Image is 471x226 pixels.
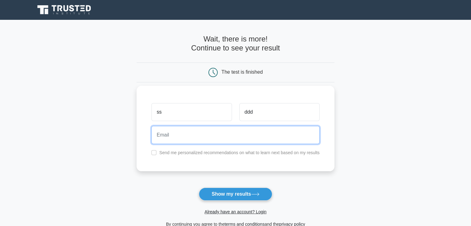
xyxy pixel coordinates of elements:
div: The test is finished [221,69,263,75]
h4: Wait, there is more! Continue to see your result [137,35,334,53]
input: First name [151,103,232,121]
button: Show my results [199,188,272,201]
label: Send me personalized recommendations on what to learn next based on my results [159,150,320,155]
input: Email [151,126,320,144]
a: Already have an account? Login [204,209,266,214]
input: Last name [239,103,320,121]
